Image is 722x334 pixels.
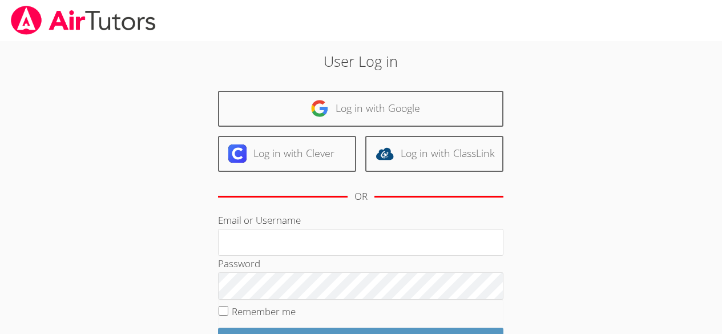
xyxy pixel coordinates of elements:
[376,144,394,163] img: classlink-logo-d6bb404cc1216ec64c9a2012d9dc4662098be43eaf13dc465df04b49fa7ab582.svg
[10,6,157,35] img: airtutors_banner-c4298cdbf04f3fff15de1276eac7730deb9818008684d7c2e4769d2f7ddbe033.png
[232,305,296,318] label: Remember me
[218,257,260,270] label: Password
[310,99,329,118] img: google-logo-50288ca7cdecda66e5e0955fdab243c47b7ad437acaf1139b6f446037453330a.svg
[354,188,368,205] div: OR
[166,50,556,72] h2: User Log in
[365,136,503,172] a: Log in with ClassLink
[218,136,356,172] a: Log in with Clever
[218,214,301,227] label: Email or Username
[218,91,503,127] a: Log in with Google
[228,144,247,163] img: clever-logo-6eab21bc6e7a338710f1a6ff85c0baf02591cd810cc4098c63d3a4b26e2feb20.svg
